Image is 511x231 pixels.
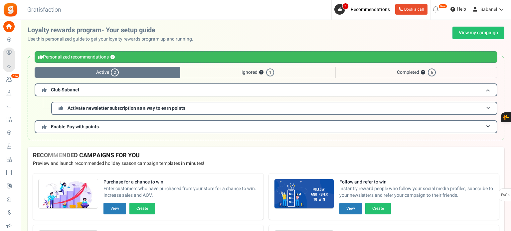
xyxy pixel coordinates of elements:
[421,70,425,75] button: ?
[452,27,504,39] a: View my campaign
[339,185,494,199] span: Instantly reward people who follow your social media profiles, subscribe to your newsletters and ...
[438,4,447,9] em: New
[28,27,199,34] h2: Loyalty rewards program- Your setup guide
[428,68,436,76] span: 6
[480,6,497,13] span: Sabanel
[395,4,427,15] a: Book a call
[342,3,349,10] span: 2
[365,203,391,214] button: Create
[33,160,499,167] p: Preview and launch recommended holiday season campaign templates in minutes!
[35,67,180,78] span: Active
[455,6,466,13] span: Help
[103,185,258,199] span: Enter customers who have purchased from your store for a chance to win. Increase sales and AOV.
[33,152,499,159] h4: RECOMMENDED CAMPAIGNS FOR YOU
[51,86,79,93] span: Club Sabanel
[180,67,335,78] span: Ignored
[259,70,263,75] button: ?
[39,179,98,209] img: Recommended Campaigns
[111,68,119,76] span: 2
[103,203,126,214] button: View
[335,67,497,78] span: Completed
[334,4,393,15] a: 2 Recommendations
[129,203,155,214] button: Create
[266,68,274,76] span: 1
[103,179,258,185] strong: Purchase for a chance to win
[11,73,20,78] em: New
[501,189,510,201] span: FAQs
[448,4,469,15] a: Help
[274,179,334,209] img: Recommended Campaigns
[51,123,100,130] span: Enable Pay with points.
[339,203,362,214] button: View
[351,6,390,13] span: Recommendations
[110,55,115,59] button: ?
[28,36,199,43] p: Use this personalized guide to get your loyalty rewards program up and running.
[68,105,185,112] span: Activate newsletter subscription as a way to earn points
[20,3,69,17] h3: Gratisfaction
[3,74,18,85] a: New
[35,51,497,63] div: Personalized recommendations
[3,2,18,17] img: Gratisfaction
[339,179,494,185] strong: Follow and refer to win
